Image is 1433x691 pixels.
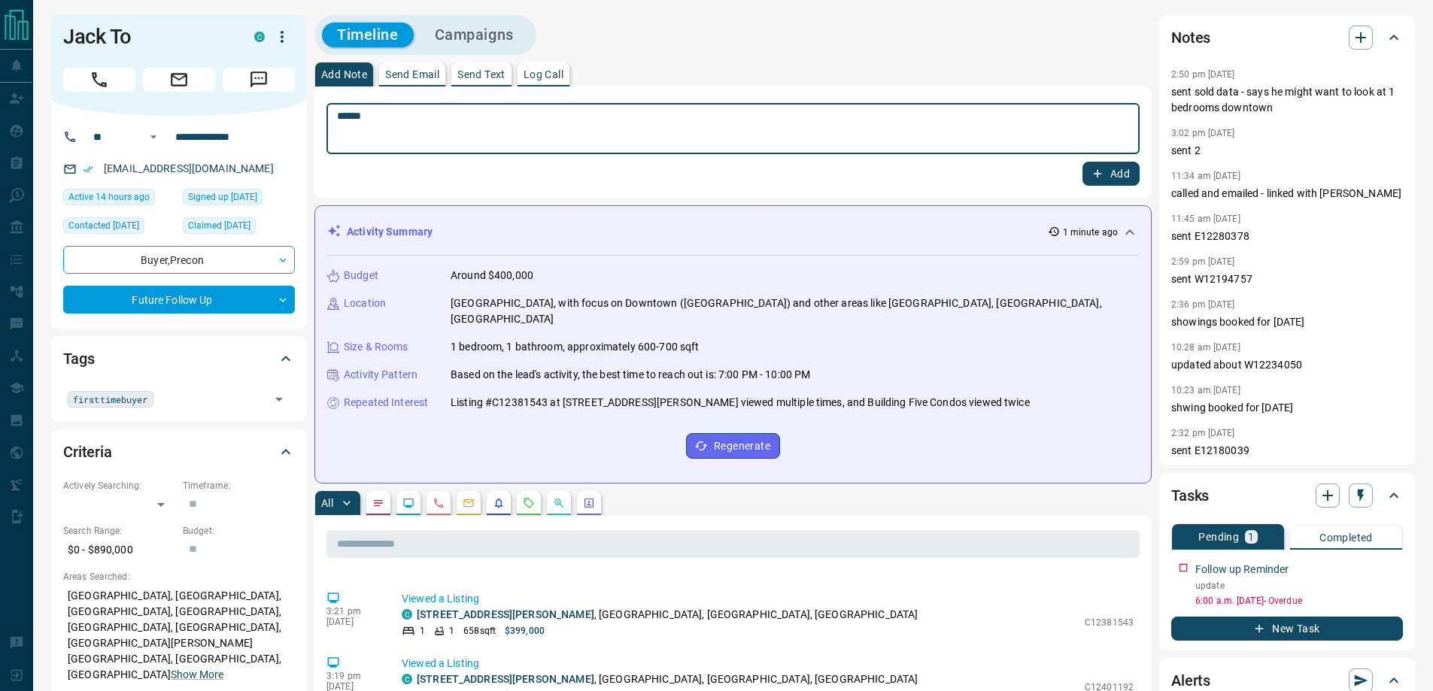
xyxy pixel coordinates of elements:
p: Listing #C12381543 at [STREET_ADDRESS][PERSON_NAME] viewed multiple times, and Building Five Cond... [451,395,1030,411]
a: [STREET_ADDRESS][PERSON_NAME] [417,673,594,685]
span: Email [143,68,215,92]
p: Around $400,000 [451,268,533,283]
p: 2:32 pm [DATE] [1171,428,1235,438]
p: Pending [1198,532,1239,542]
p: 11:34 am [DATE] [1171,171,1240,181]
p: , [GEOGRAPHIC_DATA], [GEOGRAPHIC_DATA], [GEOGRAPHIC_DATA] [417,671,918,687]
div: Fri May 30 2025 [63,217,175,238]
div: Tasks [1171,477,1403,514]
p: 11:45 am [DATE] [1171,214,1240,224]
div: Notes [1171,20,1403,56]
p: Budget [344,268,378,283]
p: Viewed a Listing [402,591,1134,607]
button: Regenerate [686,433,780,459]
svg: Listing Alerts [493,497,505,509]
p: sent sold data - says he might want to look at 1 bedrooms downtown [1171,84,1403,116]
p: sent E12180039 [1171,443,1403,459]
div: Future Follow Up [63,286,295,314]
p: 10:23 am [DATE] [1171,385,1240,396]
p: [GEOGRAPHIC_DATA], [GEOGRAPHIC_DATA], [GEOGRAPHIC_DATA], [GEOGRAPHIC_DATA], [GEOGRAPHIC_DATA], [G... [63,583,295,687]
span: Claimed [DATE] [188,218,250,233]
p: 1 [420,624,425,638]
p: 2:59 pm [DATE] [1171,256,1235,267]
p: sent 2 [1171,143,1403,159]
div: condos.ca [254,32,265,42]
p: Completed [1319,532,1373,543]
button: Open [144,128,162,146]
p: 1 [1248,532,1254,542]
p: 2:36 pm [DATE] [1171,299,1235,310]
p: Based on the lead's activity, the best time to reach out is: 7:00 PM - 10:00 PM [451,367,810,383]
div: Sun Sep 14 2025 [63,189,175,210]
button: Add [1082,162,1140,186]
p: [GEOGRAPHIC_DATA], with focus on Downtown ([GEOGRAPHIC_DATA]) and other areas like [GEOGRAPHIC_DA... [451,295,1139,327]
p: C12381543 [1085,616,1134,629]
svg: Agent Actions [583,497,595,509]
p: showings booked for [DATE] [1171,314,1403,330]
p: 3:19 pm [326,671,379,681]
span: Contacted [DATE] [68,218,139,233]
p: called and emailed - linked with [PERSON_NAME] [1171,186,1403,202]
svg: Lead Browsing Activity [402,497,414,509]
span: Active 14 hours ago [68,189,150,205]
p: 6:00 a.m. [DATE] - Overdue [1195,594,1403,608]
div: Criteria [63,434,295,470]
span: Call [63,68,135,92]
p: sent W12194757 [1171,271,1403,287]
p: 1 bedroom, 1 bathroom, approximately 600-700 sqft [451,339,699,355]
p: Areas Searched: [63,570,295,583]
p: [DATE] [326,617,379,627]
h1: Jack To [63,25,232,49]
button: Open [269,389,290,410]
p: Follow up Reminder [1195,562,1289,577]
p: Repeated Interest [344,395,428,411]
p: 2:50 pm [DATE] [1171,69,1235,80]
button: New Task [1171,617,1403,641]
h2: Tags [63,347,94,371]
div: Tags [63,341,295,377]
p: update [1195,579,1403,593]
p: $399,000 [505,624,545,638]
button: Campaigns [420,23,529,47]
p: Send Email [385,69,439,80]
span: firsttimebuyer [73,392,148,407]
p: Activity Summary [347,224,433,240]
p: Budget: [183,524,295,538]
svg: Opportunities [553,497,565,509]
p: Activity Pattern [344,367,417,383]
p: Actively Searching: [63,479,175,492]
svg: Notes [372,497,384,509]
svg: Requests [523,497,535,509]
span: Message [223,68,295,92]
p: All [321,498,333,508]
p: $0 - $890,000 [63,538,175,562]
p: Log Call [524,69,563,80]
div: Activity Summary1 minute ago [327,218,1139,246]
p: , [GEOGRAPHIC_DATA], [GEOGRAPHIC_DATA], [GEOGRAPHIC_DATA] [417,607,918,623]
p: Search Range: [63,524,175,538]
p: Send Text [457,69,505,80]
p: Viewed a Listing [402,656,1134,671]
span: Signed up [DATE] [188,189,257,205]
p: 10:28 am [DATE] [1171,342,1240,353]
p: Size & Rooms [344,339,408,355]
h2: Notes [1171,26,1210,50]
h2: Criteria [63,440,112,464]
p: Add Note [321,69,367,80]
p: 3:21 pm [326,606,379,617]
div: Thu Apr 29 2021 [183,189,295,210]
p: Timeframe: [183,479,295,492]
div: condos.ca [402,674,412,684]
svg: Calls [433,497,445,509]
p: 1 minute ago [1063,226,1118,239]
p: updated about W12234050 [1171,357,1403,373]
p: Location [344,295,386,311]
p: 658 sqft [463,624,496,638]
div: condos.ca [402,609,412,620]
div: Buyer , Precon [63,246,295,274]
div: Thu Feb 13 2025 [183,217,295,238]
svg: Emails [463,497,475,509]
button: Show More [171,667,223,683]
button: Timeline [322,23,414,47]
h2: Tasks [1171,483,1209,508]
